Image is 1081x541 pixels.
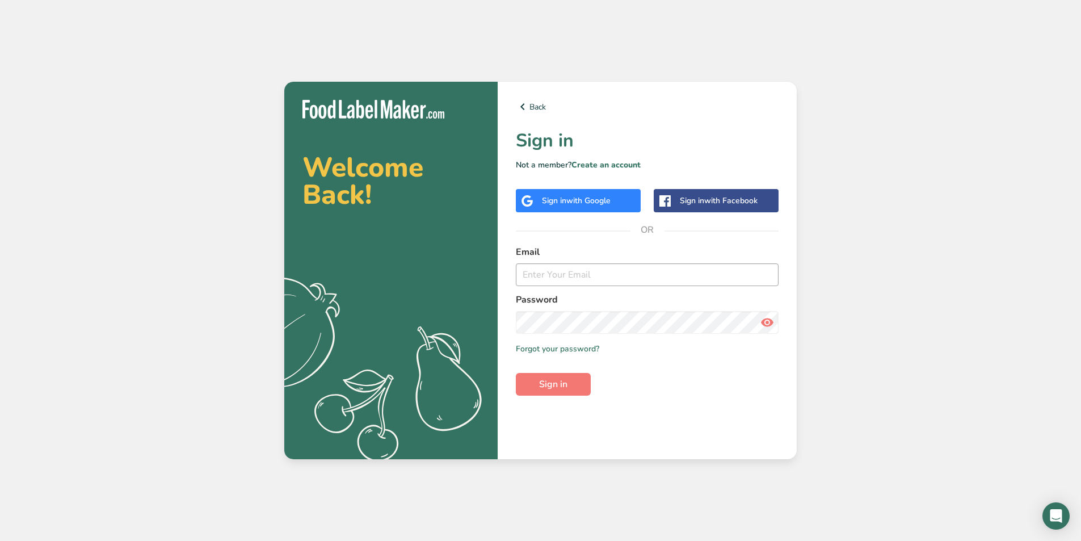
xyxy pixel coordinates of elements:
[516,245,779,259] label: Email
[566,195,611,206] span: with Google
[516,100,779,114] a: Back
[630,213,664,247] span: OR
[680,195,758,207] div: Sign in
[516,343,599,355] a: Forgot your password?
[571,160,641,170] a: Create an account
[302,154,479,208] h2: Welcome Back!
[516,373,591,396] button: Sign in
[516,263,779,286] input: Enter Your Email
[1042,502,1070,530] div: Open Intercom Messenger
[302,100,444,119] img: Food Label Maker
[516,127,779,154] h1: Sign in
[704,195,758,206] span: with Facebook
[539,378,567,391] span: Sign in
[542,195,611,207] div: Sign in
[516,159,779,171] p: Not a member?
[516,293,779,307] label: Password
